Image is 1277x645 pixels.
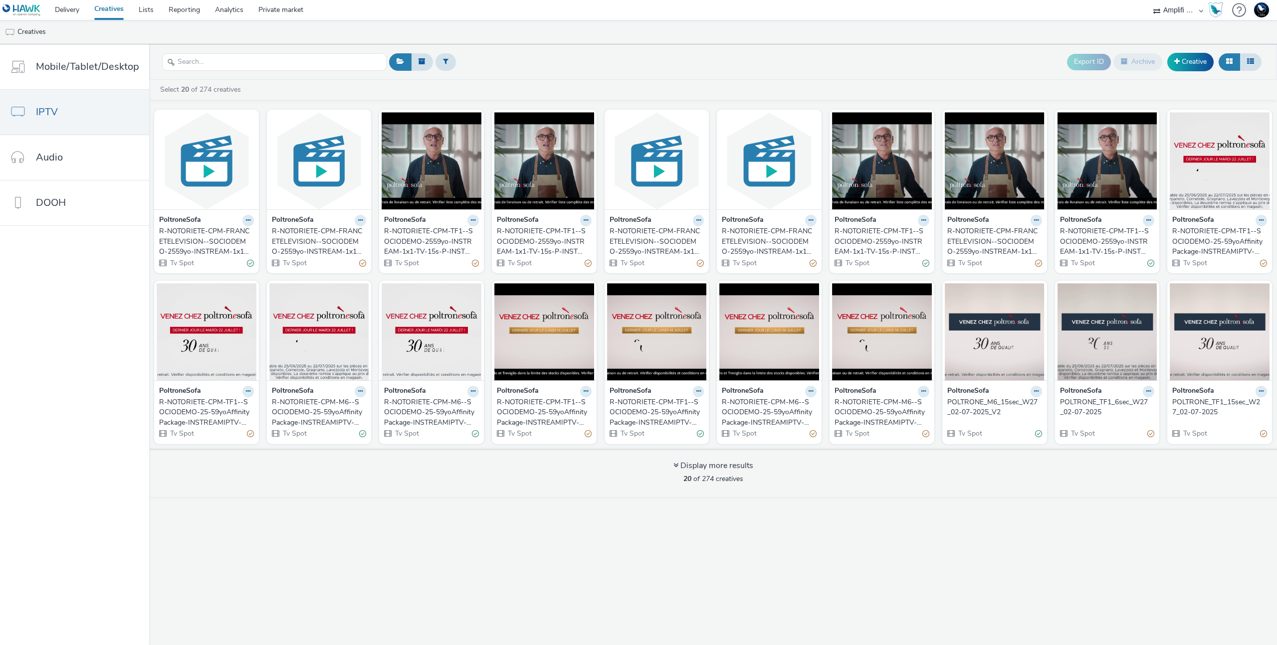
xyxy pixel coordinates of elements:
a: R-NOTORIETE-CPM-TF1--SOCIODEMO-2559yo-INSTREAM-1x1-TV-15s-P-INSTREAM-1x1-W36Store-$427404871$STORE [497,226,592,257]
strong: PoltroneSofa [1172,386,1214,397]
div: POLTRONE_TF1_6sec_W27_02-07-2025 [1060,397,1151,418]
strong: PoltroneSofa [610,215,651,226]
img: R-NOTORIETE-CPM-TF1--SOCIODEMO-25-59yoAffinityPackage-INSTREAMIPTV-1x1-Multidevice-NA_424581079$_... [157,283,256,380]
img: R-NOTORIETE-CPM-TF1--SOCIODEMO-2559yo-INSTREAM-1x1-TV-15s-P-INSTREAM-1x1-W35Promo-$427404871$ visual [1058,112,1157,209]
span: of 274 creatives [683,474,743,484]
div: R-NOTORIETE-CPM-M6--SOCIODEMO-25-59yoAffinityPackage-INSTREAMIPTV-1x1-Multidevice-NA_$424580746$-W28 [722,397,813,428]
a: R-NOTORIETE-CPM-FRANCETELEVISION--SOCIODEMO-2559yo-INSTREAM-1x1-TV-15s-P-INSTREAM-1x1-W35STORE-$4... [610,226,704,257]
a: Select of 274 creatives [159,85,245,94]
div: Valid [472,429,479,439]
a: R-NOTORIETE-CPM-TF1--SOCIODEMO-25-59yoAffinityPackage-INSTREAMIPTV-1x1-Multidevice-NA_$424581079$... [610,397,704,428]
div: R-NOTORIETE-CPM-TF1--SOCIODEMO-25-59yoAffinityPackage-INSTREAMIPTV-1x1-Multidevice-NA_$424581079$... [1172,226,1263,257]
a: R-NOTORIETE-CPM-TF1--SOCIODEMO-2559yo-INSTREAM-1x1-TV-15s-P-INSTREAM-1x1-W35Promo-$427404871$ [1060,226,1155,257]
span: Tv Spot [620,258,644,268]
div: Partially valid [810,429,817,439]
span: Mobile/Tablet/Desktop [36,59,139,74]
strong: PoltroneSofa [1172,215,1214,226]
button: Archive [1113,53,1162,70]
div: R-NOTORIETE-CPM-TF1--SOCIODEMO-2559yo-INSTREAM-1x1-TV-15s-P-INSTREAM-1x1-W36Promo-$427404871$PROMO [384,226,475,257]
div: R-NOTORIETE-CPM-TF1--SOCIODEMO-2559yo-INSTREAM-1x1-TV-15s-P-INSTREAM-1x1-W36Store-$427404871$STORE [497,226,588,257]
img: R-NOTORIETE-CPM-TF1--SOCIODEMO-2559yo-INSTREAM-1x1-TV-15s-P-INSTREAM-1x1-W36Store-$427404871$STOR... [494,112,594,209]
a: POLTRONE_TF1_6sec_W27_02-07-2025 [1060,397,1155,418]
span: IPTV [36,105,58,119]
strong: PoltroneSofa [497,386,539,397]
div: R-NOTORIETE-CPM-TF1--SOCIODEMO-25-59yoAffinityPackage-INSTREAMIPTV-1x1-Multidevice-NA_$424581079$... [610,397,700,428]
div: R-NOTORIETE-CPM-FRANCETELEVISION--SOCIODEMO-2559yo-INSTREAM-1x1-TV-15s-P-INSTREAM-1x1-W35Promo-$4... [722,226,813,257]
a: R-NOTORIETE-CPM-M6--SOCIODEMO-25-59yoAffinityPackage-INSTREAMIPTV-1x1-Multidevice-NA_$424580746$-W28 [835,397,929,428]
div: Valid [247,258,254,268]
span: Tv Spot [957,258,982,268]
a: R-NOTORIETE-CPM-M6--SOCIODEMO-25-59yoAffinityPackage-INSTREAMIPTV-1x1-Multidevice-NA_$424580746$-W28 [722,397,817,428]
a: R-NOTORIETE-CPM-TF1--SOCIODEMO-25-59yoAffinityPackage-INSTREAMIPTV-1x1-Multidevice-NA_424581079$_... [159,397,254,428]
span: Tv Spot [282,429,307,438]
div: Partially valid [1260,258,1267,268]
span: Tv Spot [169,258,194,268]
strong: PoltroneSofa [272,386,314,397]
button: Export ID [1067,54,1111,70]
strong: PoltroneSofa [159,386,201,397]
img: POLTRONE_TF1_15sec_W27_02-07-2025 visual [1170,283,1270,380]
div: R-NOTORIETE-CPM-M6--SOCIODEMO-25-59yoAffinityPackage-INSTREAMIPTV-1x1-Multidevice-NA_$424580746$_... [384,397,475,428]
div: R-NOTORIETE-CPM-FRANCETELEVISION--SOCIODEMO-2559yo-INSTREAM-1x1-TV-15s-P-INSTREAM-1x1-W36PROMO-$x... [159,226,250,257]
strong: PoltroneSofa [272,215,314,226]
span: Tv Spot [1182,258,1207,268]
span: Tv Spot [845,258,869,268]
span: Tv Spot [620,429,644,438]
span: Tv Spot [1070,429,1095,438]
a: Hawk Academy [1208,2,1227,18]
strong: PoltroneSofa [384,386,426,397]
a: POLTRONE_TF1_15sec_W27_02-07-2025 [1172,397,1267,418]
strong: PoltroneSofa [947,386,989,397]
div: R-NOTORIETE-CPM-M6--SOCIODEMO-25-59yoAffinityPackage-INSTREAMIPTV-1x1-Multidevice-NA_$424580746$-W28 [835,397,925,428]
span: Tv Spot [394,429,419,438]
strong: PoltroneSofa [610,386,651,397]
span: Tv Spot [282,258,307,268]
div: R-NOTORIETE-CPM-FRANCETELEVISION--SOCIODEMO-2559yo-INSTREAM-1x1-TV-15s-P-INSTREAM-1x1-W36STORE-$x... [272,226,363,257]
a: R-NOTORIETE-CPM-M6--SOCIODEMO-25-59yoAffinityPackage-INSTREAMIPTV-1x1-Multidevice-NA_$424580746$_... [272,397,367,428]
input: Search... [162,53,387,71]
div: R-NOTORIETE-CPM-M6--SOCIODEMO-25-59yoAffinityPackage-INSTREAMIPTV-1x1-Multidevice-NA_$424580746$_... [272,397,363,428]
a: R-NOTORIETE-CPM-FRANCETELEVISION--SOCIODEMO-2559yo-INSTREAM-1x1-TV-15s-P-INSTREAM-1x1-W36PROMO-$x... [159,226,254,257]
a: R-NOTORIETE-CPM-FRANCETELEVISION--SOCIODEMO-2559yo-INSTREAM-1x1-TV-15s-P-INSTREAM-1x1-W36STORE-$x... [272,226,367,257]
div: Partially valid [585,258,592,268]
strong: PoltroneSofa [384,215,426,226]
div: POLTRONE_M6_15sec_W27_02-07-2025_V2 [947,397,1038,418]
span: Tv Spot [169,429,194,438]
div: R-NOTORIETE-CPM-TF1--SOCIODEMO-2559yo-INSTREAM-1x1-TV-15s-P-INSTREAM-1x1-W35Promo-$427404871$ [1060,226,1151,257]
div: R-NOTORIETE-CPM-TF1--SOCIODEMO-25-59yoAffinityPackage-INSTREAMIPTV-1x1-Multidevice-NA_424581079$_... [159,397,250,428]
span: Tv Spot [1182,429,1207,438]
span: Tv Spot [507,258,532,268]
a: R-NOTORIETE-CPM-TF1--SOCIODEMO-25-59yoAffinityPackage-INSTREAMIPTV-1x1-Multidevice-NA_$424581079$... [1172,226,1267,257]
img: POLTRONE_M6_15sec_W27_02-07-2025_V2 visual [945,283,1045,380]
div: Valid [1147,258,1154,268]
img: R-NOTORIETE-CPM-TF1--SOCIODEMO-25-59yoAffinityPackage-INSTREAMIPTV-1x1-Multidevice-NA_$424581079$... [607,283,707,380]
a: R-NOTORIETE-CPM-TF1--SOCIODEMO-2559yo-INSTREAM-1x1-TV-15s-P-INSTREAM-1x1-W35Store-$427404871$STORE [835,226,929,257]
img: R-NOTORIETE-CPM-FRANCETELEVISION--SOCIODEMO-2559yo-INSTREAM-1x1-TV-15s-P-INSTREAM-1x1-W36PROMO-$x... [157,112,256,209]
img: undefined Logo [2,4,41,16]
div: Partially valid [359,258,366,268]
a: Creative [1167,53,1214,71]
div: Partially valid [472,258,479,268]
img: POLTRONE_TF1_6sec_W27_02-07-2025 visual [1058,283,1157,380]
img: R-NOTORIETE-CPM-M6--SOCIODEMO-25-59yoAffinityPackage-INSTREAMIPTV-1x1-Multidevice-NA_$424580746$-... [832,283,932,380]
img: R-NOTORIETE-CPM-M6--SOCIODEMO-25-59yoAffinityPackage-INSTREAMIPTV-1x1-Multidevice-NA_$424580746$-... [719,283,819,380]
strong: PoltroneSofa [159,215,201,226]
a: POLTRONE_M6_15sec_W27_02-07-2025_V2 [947,397,1042,418]
div: Partially valid [697,258,704,268]
strong: PoltroneSofa [722,386,764,397]
img: Support Hawk [1254,2,1269,17]
div: Valid [697,429,704,439]
span: DOOH [36,195,66,210]
strong: PoltroneSofa [835,386,876,397]
img: R-NOTORIETE-CPM-FRANCETELEVISION--SOCIODEMO-2559yo-INSTREAM-1x1-TV-15s-P-INSTREAM-1x1-W36STORE-$x... [269,112,369,209]
span: Tv Spot [507,429,532,438]
span: Tv Spot [845,429,869,438]
div: R-NOTORIETE-CPM-FRANCETELEVISION--SOCIODEMO-2559yo-INSTREAM-1x1-TV-15s-P-INSTREAM-1x1-W35Promo-$4... [947,226,1038,257]
img: R-NOTORIETE-CPM-TF1--SOCIODEMO-2559yo-INSTREAM-1x1-TV-15s-P-INSTREAM-1x1-W35Store-$427404871$STOR... [832,112,932,209]
div: Hawk Academy [1208,2,1223,18]
button: Table [1240,53,1262,70]
span: Tv Spot [732,258,757,268]
img: R-NOTORIETE-CPM-TF1--SOCIODEMO-25-59yoAffinityPackage-INSTREAMIPTV-1x1-Multidevice-NA_$424581079$... [494,283,594,380]
strong: PoltroneSofa [497,215,539,226]
img: R-NOTORIETE-CPM-FRANCETELEVISION--SOCIODEMO-2559yo-INSTREAM-1x1-TV-15s-P-INSTREAM-1x1-W35STORE-$4... [607,112,707,209]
